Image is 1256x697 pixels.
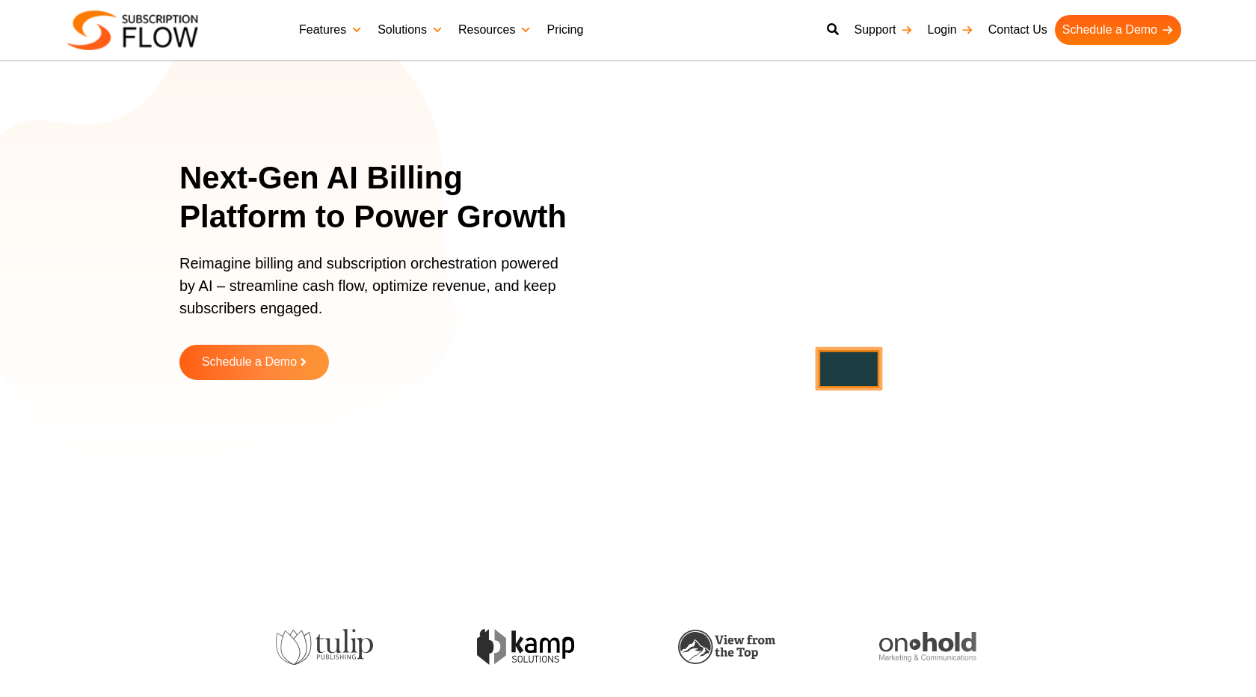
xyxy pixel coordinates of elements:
a: Resources [451,15,539,45]
p: Reimagine billing and subscription orchestration powered by AI – streamline cash flow, optimize r... [179,252,568,334]
img: kamp-solution [477,629,574,664]
a: Solutions [370,15,451,45]
a: Login [920,15,981,45]
a: Schedule a Demo [1055,15,1181,45]
a: Features [292,15,370,45]
a: Schedule a Demo [179,345,329,380]
img: view-from-the-top [678,630,775,665]
a: Contact Us [981,15,1055,45]
span: Schedule a Demo [202,356,297,369]
img: tulip-publishing [276,629,373,665]
a: Pricing [539,15,591,45]
h1: Next-Gen AI Billing Platform to Power Growth [179,159,587,237]
a: Support [846,15,920,45]
img: Subscriptionflow [67,10,198,50]
img: onhold-marketing [879,632,976,662]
